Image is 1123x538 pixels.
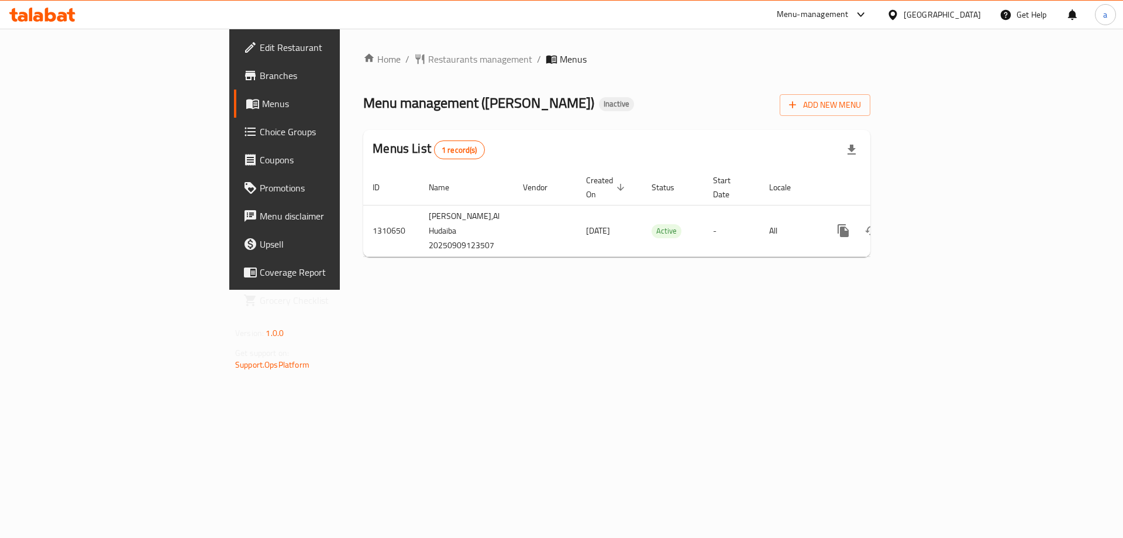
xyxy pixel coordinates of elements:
[1103,8,1107,21] span: a
[769,180,806,194] span: Locale
[820,170,951,205] th: Actions
[599,99,634,109] span: Inactive
[373,180,395,194] span: ID
[434,141,485,159] div: Total records count
[260,209,408,223] span: Menu disclaimer
[760,205,820,256] td: All
[838,136,866,164] div: Export file
[234,146,417,174] a: Coupons
[435,145,484,156] span: 1 record(s)
[586,173,628,201] span: Created On
[266,325,284,341] span: 1.0.0
[599,97,634,111] div: Inactive
[234,230,417,258] a: Upsell
[234,258,417,286] a: Coverage Report
[652,224,681,238] span: Active
[713,173,746,201] span: Start Date
[523,180,563,194] span: Vendor
[363,52,870,66] nav: breadcrumb
[235,325,264,341] span: Version:
[428,52,532,66] span: Restaurants management
[780,94,870,116] button: Add New Menu
[560,52,587,66] span: Menus
[777,8,849,22] div: Menu-management
[260,265,408,279] span: Coverage Report
[373,140,484,159] h2: Menus List
[789,98,861,112] span: Add New Menu
[260,237,408,251] span: Upsell
[419,205,514,256] td: [PERSON_NAME],Al Hudaiba 20250909123507
[260,181,408,195] span: Promotions
[363,90,594,116] span: Menu management ( [PERSON_NAME] )
[235,345,289,361] span: Get support on:
[537,52,541,66] li: /
[904,8,981,21] div: [GEOGRAPHIC_DATA]
[260,153,408,167] span: Coupons
[414,52,532,66] a: Restaurants management
[857,217,886,245] button: Change Status
[704,205,760,256] td: -
[586,223,610,238] span: [DATE]
[234,90,417,118] a: Menus
[235,357,309,372] a: Support.OpsPlatform
[429,180,464,194] span: Name
[234,286,417,314] a: Grocery Checklist
[260,40,408,54] span: Edit Restaurant
[234,202,417,230] a: Menu disclaimer
[363,170,951,257] table: enhanced table
[260,293,408,307] span: Grocery Checklist
[234,118,417,146] a: Choice Groups
[829,217,857,245] button: more
[234,33,417,61] a: Edit Restaurant
[234,174,417,202] a: Promotions
[262,97,408,111] span: Menus
[260,125,408,139] span: Choice Groups
[652,180,690,194] span: Status
[260,68,408,83] span: Branches
[234,61,417,90] a: Branches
